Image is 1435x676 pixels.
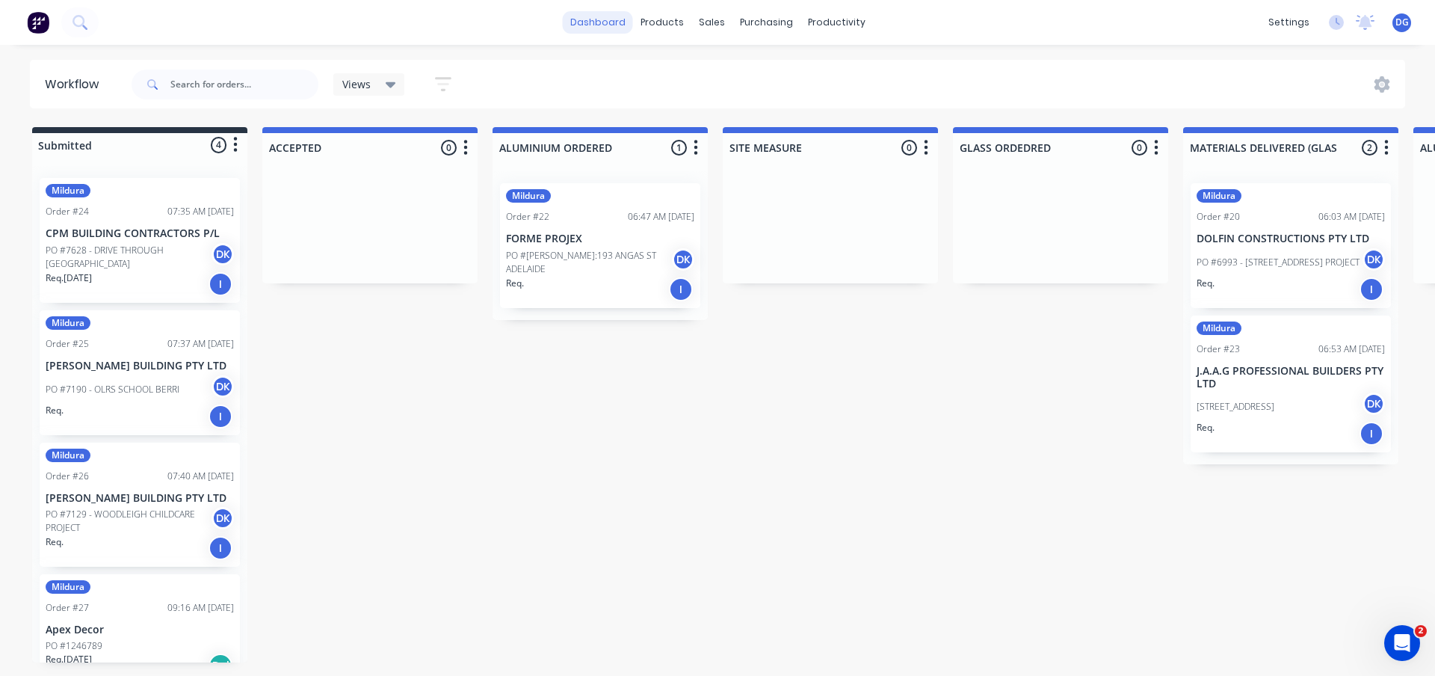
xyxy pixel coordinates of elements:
div: MilduraOrder #2306:53 AM [DATE]J.A.A.G PROFESSIONAL BUILDERS PTY LTD[STREET_ADDRESS]DKReq.I [1191,316,1391,453]
p: PO #1246789 [46,639,102,653]
div: DK [212,507,234,529]
p: [PERSON_NAME] BUILDING PTY LTD [46,360,234,372]
div: MilduraOrder #2507:37 AM [DATE][PERSON_NAME] BUILDING PTY LTDPO #7190 - OLRS SCHOOL BERRIDKReq.I [40,310,240,435]
div: 07:35 AM [DATE] [167,205,234,218]
div: I [1360,277,1383,301]
div: Mildura [46,449,90,462]
p: PO #[PERSON_NAME]:193 ANGAS ST ADELAIDE [506,249,672,276]
div: purchasing [732,11,800,34]
div: 07:37 AM [DATE] [167,337,234,351]
div: 07:40 AM [DATE] [167,470,234,483]
p: Req. [46,535,64,549]
div: Mildura [46,184,90,197]
div: MilduraOrder #2206:47 AM [DATE]FORME PROJEXPO #[PERSON_NAME]:193 ANGAS ST ADELAIDEDKReq.I [500,183,700,308]
div: Order #24 [46,205,89,218]
p: Req. [1197,421,1215,434]
p: PO #7628 - DRIVE THROUGH [GEOGRAPHIC_DATA] [46,244,212,271]
p: Req. [1197,277,1215,290]
div: DK [1363,248,1385,271]
p: FORME PROJEX [506,233,694,245]
p: Req. [506,277,524,290]
div: Mildura [46,580,90,594]
div: DK [1363,393,1385,415]
input: Search for orders... [170,70,318,99]
p: CPM BUILDING CONTRACTORS P/L [46,227,234,240]
p: Apex Decor [46,624,234,636]
div: settings [1261,11,1317,34]
div: 06:47 AM [DATE] [628,210,694,224]
div: sales [691,11,732,34]
div: products [633,11,691,34]
img: Factory [27,11,49,34]
div: MilduraOrder #2006:03 AM [DATE]DOLFIN CONSTRUCTIONS PTY LTDPO #6993 - [STREET_ADDRESS] PROJECTDKR... [1191,183,1391,308]
div: Workflow [45,76,106,93]
p: Req. [DATE] [46,653,92,666]
p: PO #6993 - [STREET_ADDRESS] PROJECT [1197,256,1360,269]
div: Order #27 [46,601,89,615]
span: DG [1395,16,1409,29]
span: 2 [1415,625,1427,637]
div: Order #25 [46,337,89,351]
p: PO #7190 - OLRS SCHOOL BERRI [46,383,179,396]
div: Order #26 [46,470,89,483]
div: MilduraOrder #2607:40 AM [DATE][PERSON_NAME] BUILDING PTY LTDPO #7129 - WOODLEIGH CHILDCARE PROJE... [40,443,240,568]
div: I [209,405,232,428]
div: Mildura [46,316,90,330]
div: Order #20 [1197,210,1240,224]
div: 06:03 AM [DATE] [1318,210,1385,224]
p: Req. [46,404,64,417]
div: I [209,536,232,560]
div: DK [212,243,234,265]
div: Order #22 [506,210,549,224]
div: DK [672,248,694,271]
div: Mildura [1197,189,1241,203]
div: 09:16 AM [DATE] [167,601,234,615]
p: DOLFIN CONSTRUCTIONS PTY LTD [1197,233,1385,245]
p: Req. [DATE] [46,271,92,285]
iframe: Intercom live chat [1384,625,1420,661]
div: I [1360,422,1383,446]
p: PO #7129 - WOODLEIGH CHILDCARE PROJECT [46,508,212,535]
div: I [669,277,693,301]
div: I [209,272,232,296]
span: Views [342,76,371,92]
div: MilduraOrder #2407:35 AM [DATE]CPM BUILDING CONTRACTORS P/LPO #7628 - DRIVE THROUGH [GEOGRAPHIC_D... [40,178,240,303]
p: J.A.A.G PROFESSIONAL BUILDERS PTY LTD [1197,365,1385,390]
div: Mildura [506,189,551,203]
div: Mildura [1197,322,1241,335]
div: productivity [800,11,873,34]
div: DK [212,375,234,398]
p: [PERSON_NAME] BUILDING PTY LTD [46,492,234,505]
a: dashboard [563,11,633,34]
div: Order #23 [1197,342,1240,356]
p: [STREET_ADDRESS] [1197,400,1274,414]
div: 06:53 AM [DATE] [1318,342,1385,356]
